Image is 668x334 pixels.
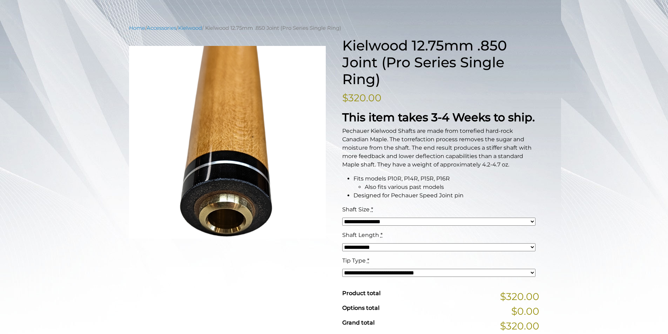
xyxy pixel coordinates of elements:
[342,92,382,104] bdi: 320.00
[342,206,370,213] span: Shaft Size
[371,206,373,213] abbr: required
[342,37,539,88] h1: Kielwood 12.75mm .850 Joint (Pro Series Single Ring)
[500,289,539,304] span: $320.00
[342,319,375,326] span: Grand total
[380,232,383,238] abbr: required
[353,175,539,191] li: Fits models P10R, P14R, P15R, P16R
[129,25,145,31] a: Home
[342,92,348,104] span: $
[342,232,379,238] span: Shaft Length
[342,290,380,296] span: Product total
[342,305,379,311] span: Options total
[367,257,369,264] abbr: required
[353,191,539,200] li: Designed for Pechauer Speed Joint pin
[147,25,176,31] a: Accessories
[342,110,535,124] strong: This item takes 3-4 Weeks to ship.
[129,24,539,32] nav: Breadcrumb
[342,127,539,169] p: Pechauer Kielwood Shafts are made from torrefied hard-rock Canadian Maple. The torrefaction proce...
[365,183,539,191] li: Also fits various past models
[342,257,366,264] span: Tip Type
[178,25,202,31] a: Kielwood
[511,304,539,319] span: $0.00
[129,46,326,239] img: 3.png
[500,319,539,333] span: $320.00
